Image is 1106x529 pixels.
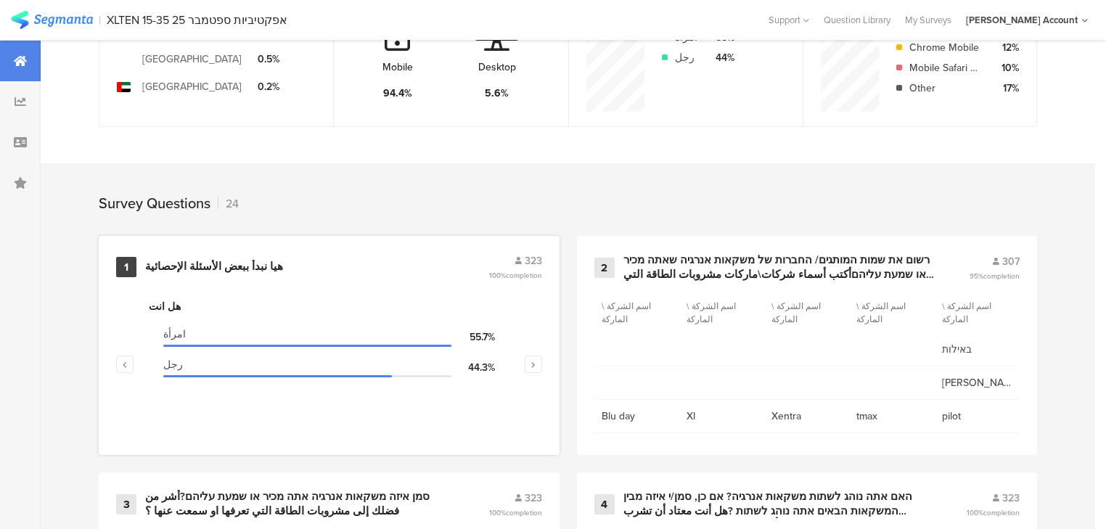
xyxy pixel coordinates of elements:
[149,299,509,314] div: هل انت
[145,490,454,518] div: סמן איזה משקאות אנרגיה אתה מכיר או שמעת עליהם?أشر من فضلك إلى مشروبات الطاقة التي تعرفها او سمعت ...
[142,52,242,67] div: [GEOGRAPHIC_DATA]
[909,40,982,55] div: Chrome Mobile
[1002,254,1020,269] span: 307
[771,300,837,326] section: اسم الشركة \ الماركة
[994,81,1019,96] div: 17%
[687,300,752,326] section: اسم الشركة \ الماركة
[594,494,615,514] div: 4
[11,11,93,29] img: segmanta logo
[909,60,982,75] div: Mobile Safari UI/WKWebView
[489,270,542,281] span: 100%
[506,507,542,518] span: completion
[967,507,1020,518] span: 100%
[942,375,1012,390] span: [PERSON_NAME]
[942,300,1007,326] section: اسم الشركة \ الماركة
[816,13,898,27] a: Question Library
[489,507,542,518] span: 100%
[107,13,287,27] div: XLTEN 15-35 אפקטיביות ספטמבר 25
[942,342,1012,357] span: באילות
[983,271,1020,282] span: completion
[142,79,242,94] div: [GEOGRAPHIC_DATA]
[856,300,922,326] section: اسم الشركة \ الماركة
[994,40,1019,55] div: 12%
[623,253,935,282] div: רשום את שמות המותגים/ החברות של משקאות אנרגיה שאתה מכיר או שמעת עליהםأكتب أسماء شركات\ماركات مشرو...
[594,258,615,278] div: 2
[525,491,542,506] span: 323
[382,60,413,75] div: Mobile
[525,253,542,268] span: 323
[485,86,509,101] div: 5.6%
[966,13,1078,27] div: [PERSON_NAME] Account
[970,271,1020,282] span: 95%
[253,52,279,67] div: 0.5%
[942,409,1012,424] span: pilot
[163,327,186,342] span: امرأة
[163,357,183,372] span: رجل
[383,86,412,101] div: 94.4%
[116,257,136,277] div: 1
[856,409,927,424] span: tmax
[994,60,1019,75] div: 10%
[983,507,1020,518] span: completion
[602,409,672,424] span: Blu day
[1002,491,1020,506] span: 323
[99,12,101,28] div: |
[506,270,542,281] span: completion
[623,490,932,518] div: האם אתה נוהג לשתות משקאות אנרגיה? אם כן, סמן/י איזה מבין המשקאות הבאים אתה נוהג לשתות ?هل أنت معت...
[909,81,982,96] div: Other
[771,409,842,424] span: Xentra
[99,192,210,214] div: Survey Questions
[898,13,959,27] a: My Surveys
[687,409,757,424] span: Xl
[116,494,136,514] div: 3
[253,79,279,94] div: 0.2%
[675,50,697,65] div: رجل
[451,360,495,375] div: 44.3%
[218,195,239,212] div: 24
[478,60,516,75] div: Desktop
[769,9,809,31] div: Support
[145,260,283,274] div: هيا نبدأ ببعض الأسئلة الإحصائية
[602,300,667,326] section: اسم الشركة \ الماركة
[451,329,495,345] div: 55.7%
[709,50,734,65] div: 44%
